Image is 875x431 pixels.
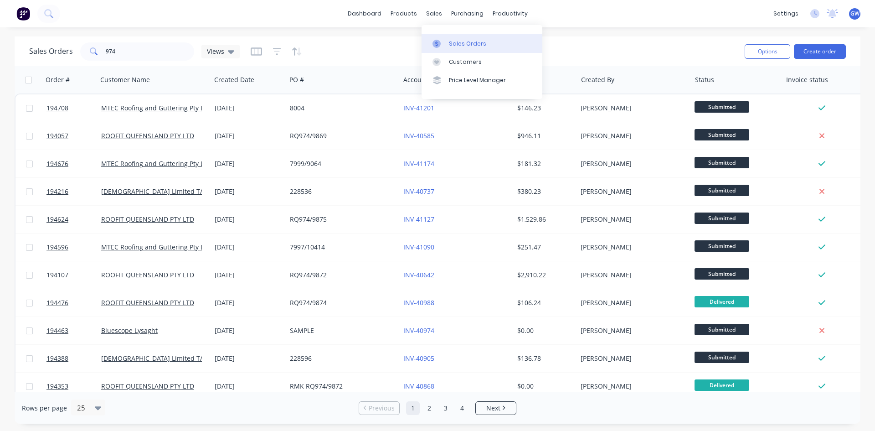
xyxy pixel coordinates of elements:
[403,215,434,223] a: INV-41127
[46,131,68,140] span: 194057
[290,298,391,307] div: RQ974/9874
[745,44,790,59] button: Options
[369,404,395,413] span: Previous
[214,75,254,84] div: Created Date
[581,326,682,335] div: [PERSON_NAME]
[786,75,828,84] div: Invoice status
[403,270,434,279] a: INV-40642
[46,187,68,196] span: 194216
[517,131,571,140] div: $946.11
[422,7,447,21] div: sales
[46,150,101,177] a: 194676
[403,326,434,335] a: INV-40974
[449,40,486,48] div: Sales Orders
[290,104,391,113] div: 8004
[46,345,101,372] a: 194388
[695,157,749,168] span: Submitted
[517,270,571,280] div: $2,910.22
[476,404,516,413] a: Next page
[16,7,30,21] img: Factory
[215,187,283,196] div: [DATE]
[46,215,68,224] span: 194624
[46,317,101,344] a: 194463
[695,129,749,140] span: Submitted
[403,354,434,363] a: INV-40905
[46,178,101,205] a: 194216
[46,94,101,122] a: 194708
[215,215,283,224] div: [DATE]
[290,215,391,224] div: RQ974/9875
[581,270,682,280] div: [PERSON_NAME]
[101,243,210,251] a: MTEC Roofing and Guttering Pty Ltd
[581,75,614,84] div: Created By
[290,270,391,280] div: RQ974/9872
[215,243,283,252] div: [DATE]
[343,7,386,21] a: dashboard
[517,187,571,196] div: $380.23
[439,401,453,415] a: Page 3
[46,243,68,252] span: 194596
[403,104,434,112] a: INV-41201
[215,298,283,307] div: [DATE]
[46,382,68,391] span: 194353
[29,47,73,56] h1: Sales Orders
[290,131,391,140] div: RQ974/9869
[517,243,571,252] div: $251.47
[215,382,283,391] div: [DATE]
[290,382,391,391] div: RMK RQ974/9872
[695,379,749,391] span: Delivered
[517,382,571,391] div: $0.00
[101,326,158,335] a: Bluescope Lysaght
[695,324,749,335] span: Submitted
[517,354,571,363] div: $136.78
[101,104,210,112] a: MTEC Roofing and Guttering Pty Ltd
[517,298,571,307] div: $106.24
[386,7,422,21] div: products
[22,404,67,413] span: Rows per page
[581,354,682,363] div: [PERSON_NAME]
[794,44,846,59] button: Create order
[46,354,68,363] span: 194388
[581,104,682,113] div: [PERSON_NAME]
[581,131,682,140] div: [PERSON_NAME]
[850,10,860,18] span: GW
[46,159,68,168] span: 194676
[215,159,283,168] div: [DATE]
[359,404,399,413] a: Previous page
[581,382,682,391] div: [PERSON_NAME]
[100,75,150,84] div: Customer Name
[422,71,542,89] a: Price Level Manager
[215,326,283,335] div: [DATE]
[403,243,434,251] a: INV-41090
[101,270,194,279] a: ROOFIT QUEENSLAND PTY LTD
[106,42,195,61] input: Search...
[215,354,283,363] div: [DATE]
[207,47,224,56] span: Views
[449,58,482,66] div: Customers
[46,373,101,400] a: 194353
[403,131,434,140] a: INV-40585
[695,268,749,280] span: Submitted
[517,326,571,335] div: $0.00
[215,131,283,140] div: [DATE]
[695,352,749,363] span: Submitted
[422,34,542,52] a: Sales Orders
[101,159,210,168] a: MTEC Roofing and Guttering Pty Ltd
[403,382,434,390] a: INV-40868
[695,213,749,224] span: Submitted
[290,159,391,168] div: 7999/9064
[422,53,542,71] a: Customers
[46,289,101,317] a: 194476
[488,7,532,21] div: productivity
[695,185,749,196] span: Submitted
[581,298,682,307] div: [PERSON_NAME]
[46,122,101,150] a: 194057
[215,270,283,280] div: [DATE]
[581,159,682,168] div: [PERSON_NAME]
[695,101,749,113] span: Submitted
[290,243,391,252] div: 7997/10414
[517,104,571,113] div: $146.23
[403,159,434,168] a: INV-41174
[581,243,682,252] div: [PERSON_NAME]
[406,401,420,415] a: Page 1 is your current page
